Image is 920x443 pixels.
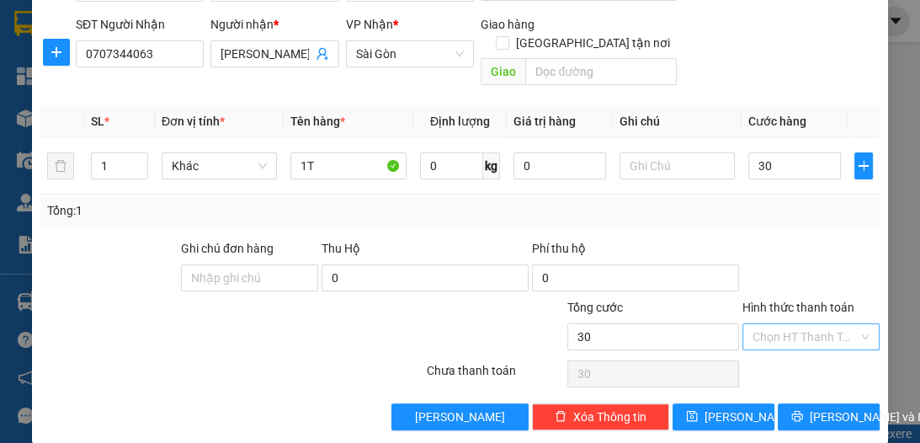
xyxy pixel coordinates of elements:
[425,361,566,391] div: Chưa thanh toán
[705,408,795,426] span: [PERSON_NAME]
[555,410,566,424] span: delete
[162,115,225,128] span: Đơn vị tính
[76,15,204,34] div: SĐT Người Nhận
[210,15,338,34] div: Người nhận
[532,239,739,264] div: Phí thu hộ
[742,301,854,314] label: Hình thức thanh toán
[513,152,606,179] input: 0
[778,403,880,430] button: printer[PERSON_NAME] và In
[509,34,677,52] span: [GEOGRAPHIC_DATA] tận nơi
[43,39,70,66] button: plus
[47,152,74,179] button: delete
[525,58,677,85] input: Dọc đường
[316,47,329,61] span: user-add
[356,41,464,67] span: Sài Gòn
[415,408,505,426] span: [PERSON_NAME]
[483,152,500,179] span: kg
[567,301,623,314] span: Tổng cước
[673,403,774,430] button: save[PERSON_NAME]
[791,410,803,424] span: printer
[181,242,274,255] label: Ghi chú đơn hàng
[91,115,104,128] span: SL
[686,410,698,424] span: save
[532,403,669,430] button: deleteXóa Thông tin
[391,403,529,430] button: [PERSON_NAME]
[481,18,534,31] span: Giao hàng
[290,152,406,179] input: VD: Bàn, Ghế
[430,115,490,128] span: Định lượng
[513,115,576,128] span: Giá trị hàng
[620,152,735,179] input: Ghi Chú
[613,105,742,138] th: Ghi chú
[290,115,345,128] span: Tên hàng
[748,115,806,128] span: Cước hàng
[481,58,525,85] span: Giao
[47,201,357,220] div: Tổng: 1
[322,242,360,255] span: Thu Hộ
[573,408,646,426] span: Xóa Thông tin
[181,264,318,291] input: Ghi chú đơn hàng
[172,153,267,179] span: Khác
[346,18,393,31] span: VP Nhận
[44,45,69,59] span: plus
[855,159,872,173] span: plus
[854,152,873,179] button: plus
